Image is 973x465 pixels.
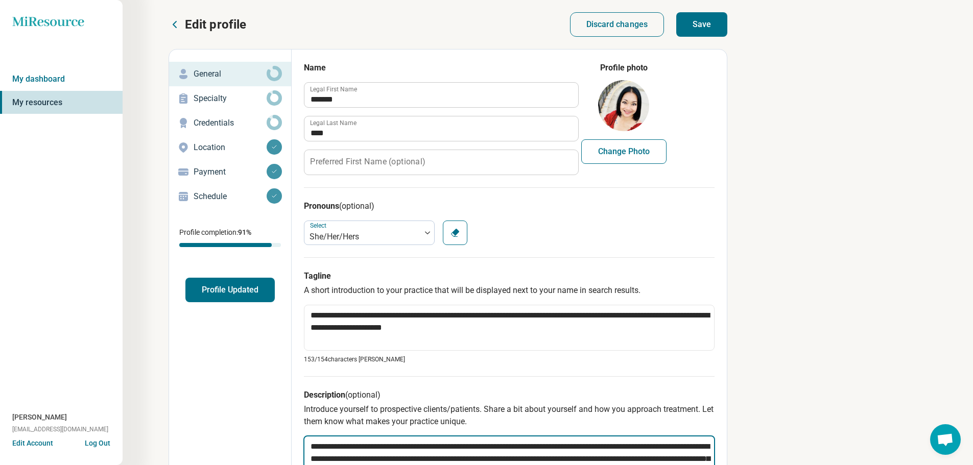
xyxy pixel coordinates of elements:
[194,166,267,178] p: Payment
[194,117,267,129] p: Credentials
[570,12,665,37] button: Discard changes
[310,222,328,229] label: Select
[930,424,961,455] a: Open chat
[85,438,110,446] button: Log Out
[12,425,108,434] span: [EMAIL_ADDRESS][DOMAIN_NAME]
[169,135,291,160] a: Location
[345,390,381,400] span: (optional)
[238,228,251,236] span: 91 %
[169,86,291,111] a: Specialty
[304,403,715,428] p: Introduce yourself to prospective clients/patients. Share a bit about yourself and how you approa...
[304,270,715,282] h3: Tagline
[12,412,67,423] span: [PERSON_NAME]
[598,80,649,131] img: avatar image
[179,243,281,247] div: Profile completion
[169,16,246,33] button: Edit profile
[304,62,578,74] h3: Name
[310,86,357,92] label: Legal First Name
[169,184,291,209] a: Schedule
[676,12,727,37] button: Save
[169,221,291,253] div: Profile completion:
[339,201,374,211] span: (optional)
[169,62,291,86] a: General
[169,160,291,184] a: Payment
[581,139,667,164] button: Change Photo
[194,141,267,154] p: Location
[169,111,291,135] a: Credentials
[194,92,267,105] p: Specialty
[194,68,267,80] p: General
[12,438,53,449] button: Edit Account
[185,16,246,33] p: Edit profile
[310,120,357,126] label: Legal Last Name
[310,231,416,243] div: She/Her/Hers
[304,355,715,364] p: 153/ 154 characters [PERSON_NAME]
[304,389,715,401] h3: Description
[194,190,267,203] p: Schedule
[304,200,715,212] h3: Pronouns
[600,62,648,74] legend: Profile photo
[304,284,715,297] p: A short introduction to your practice that will be displayed next to your name in search results.
[185,278,275,302] button: Profile Updated
[310,158,425,166] label: Preferred First Name (optional)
